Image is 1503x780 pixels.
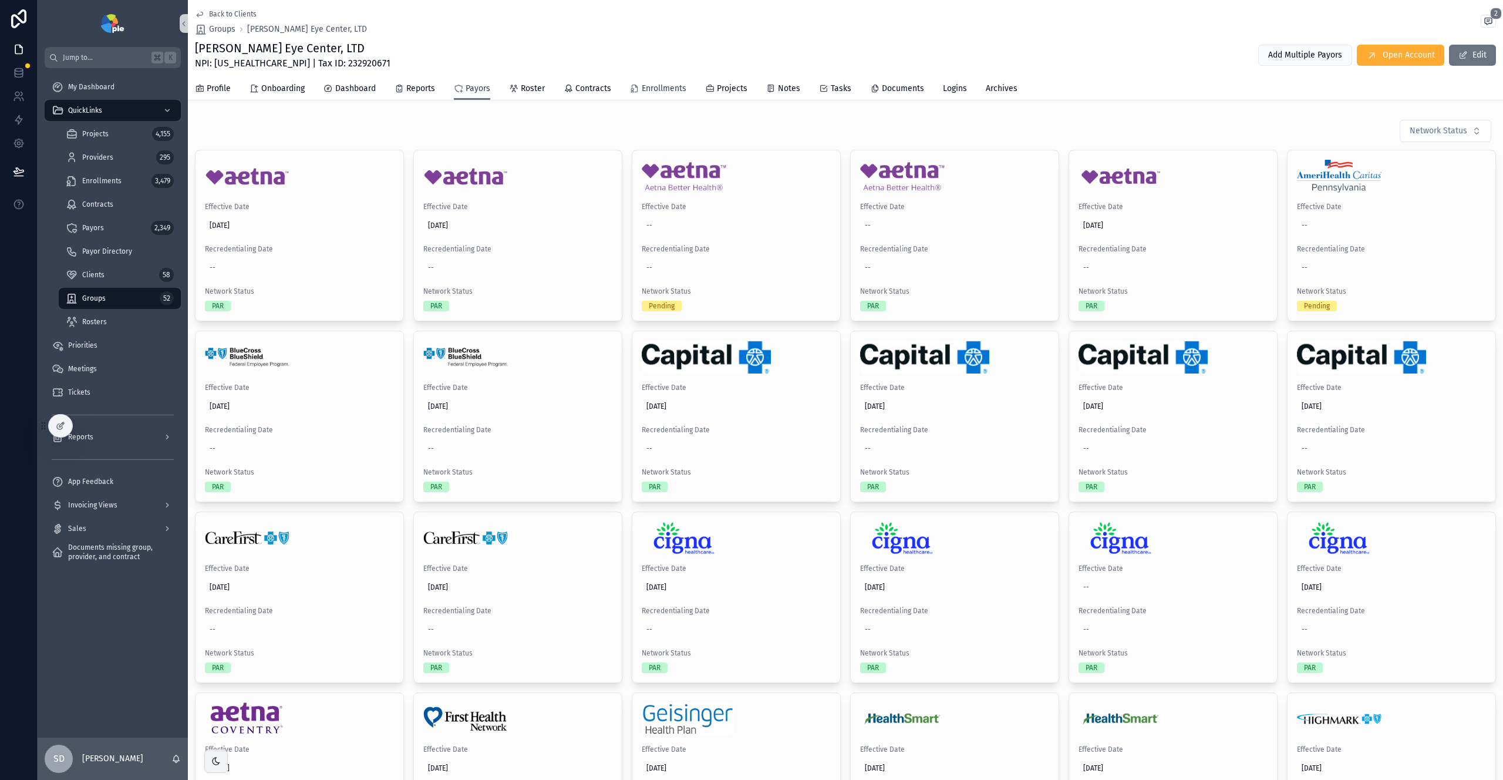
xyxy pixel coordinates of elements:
div: 295 [156,150,174,164]
div: PAR [212,301,224,311]
span: [DATE] [1083,221,1263,230]
span: Open Account [1383,49,1435,61]
span: Dashboard [335,83,376,95]
div: PAR [649,482,660,492]
span: Tasks [831,83,851,95]
span: [DATE] [428,402,608,411]
img: logo-aetna-hmo.png [1079,160,1163,193]
a: logo-blue-shield-federal.pngEffective Date[DATE]Recredentialing Date--Network StatusPAR [413,331,622,502]
button: Select Button [1400,120,1491,142]
span: NPI: [US_HEALTHCARE_NPI] | Tax ID: 232920671 [195,56,390,70]
span: Groups [82,294,106,303]
span: Network Status [1297,648,1486,658]
span: Documents [882,83,924,95]
span: Recredentialing Date [205,425,394,435]
span: Payor Directory [82,247,132,256]
span: [DATE] [210,764,389,773]
div: -- [1083,583,1089,592]
img: aetna-logo-normal.png [423,160,508,193]
span: [DATE] [1302,402,1481,411]
a: Archives [986,78,1017,102]
a: Rosters [59,311,181,332]
div: PAR [867,482,879,492]
a: Projects4,155 [59,123,181,144]
a: Enrollments3,479 [59,170,181,191]
img: logo-blue-shield-federal.png [423,341,508,374]
span: Network Status [1079,287,1268,296]
span: Logins [943,83,967,95]
span: [DATE] [210,402,389,411]
a: logo-capital-bcbs.jpgEffective Date[DATE]Recredentialing Date--Network StatusPAR [632,331,841,502]
span: Effective Date [1079,383,1268,392]
span: Recredentialing Date [860,606,1049,616]
span: Effective Date [860,564,1049,573]
span: Invoicing Views [68,500,117,510]
h1: [PERSON_NAME] Eye Center, LTD [195,40,390,56]
a: Sales [45,518,181,539]
a: Providers295 [59,147,181,168]
a: Priorities [45,335,181,356]
span: Network Status [1410,125,1467,137]
span: Recredentialing Date [1079,425,1268,435]
span: Notes [778,83,800,95]
div: -- [210,625,215,634]
div: PAR [212,482,224,492]
a: Back to Clients [195,9,257,19]
img: logo-carefirst-bcbs.png [423,522,508,554]
span: Recredentialing Date [1297,425,1486,435]
span: Effective Date [860,383,1049,392]
div: PAR [1086,663,1097,673]
span: Network Status [642,468,831,477]
span: My Dashboard [68,82,114,92]
a: logo-cigna.pngEffective Date--Recredentialing Date--Network StatusPAR [1069,512,1278,683]
a: Documents [870,78,924,102]
div: -- [1302,625,1307,634]
div: -- [865,625,871,634]
img: logo-healthsmart.png [860,702,945,735]
span: Contracts [82,200,113,209]
div: -- [865,221,871,230]
button: Open Account [1357,45,1444,66]
span: Effective Date [860,202,1049,211]
div: PAR [1304,482,1316,492]
div: -- [428,263,434,273]
span: Contracts [575,83,611,95]
div: PAR [430,663,442,673]
a: logo-cigna.pngEffective Date[DATE]Recredentialing Date--Network StatusPAR [1287,512,1496,683]
span: Sales [68,524,86,533]
img: logo-healthsmart.png [1079,702,1163,735]
div: -- [428,625,434,634]
a: Onboarding [250,78,305,102]
a: Invoicing Views [45,495,181,516]
div: PAR [430,482,442,492]
span: Effective Date [642,383,831,392]
p: [PERSON_NAME] [82,753,143,765]
span: Network Status [423,287,612,296]
span: [DATE] [646,764,826,773]
span: [DATE] [646,402,826,411]
a: [PERSON_NAME] Eye Center, LTD [247,23,367,35]
span: Recredentialing Date [642,244,831,254]
span: [DATE] [210,221,389,230]
span: Network Status [1297,468,1486,477]
div: PAR [867,663,879,673]
span: Priorities [68,341,97,350]
div: scrollable content [38,68,188,578]
a: Payor Directory [59,241,181,262]
img: logo-first-health-network.png [423,702,508,735]
div: -- [1083,444,1089,453]
img: logo-aetna-better-health.png [860,160,945,193]
button: Jump to...K [45,47,181,68]
div: -- [865,444,871,453]
a: Tasks [819,78,851,102]
span: Effective Date [1079,202,1268,211]
span: Back to Clients [209,9,257,19]
div: Pending [1304,301,1330,311]
span: Network Status [1079,648,1268,658]
div: -- [646,625,652,634]
div: -- [646,263,652,273]
span: Reports [406,83,435,95]
img: aetna-logo-normal.png [205,160,289,193]
span: [DATE] [428,221,608,230]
